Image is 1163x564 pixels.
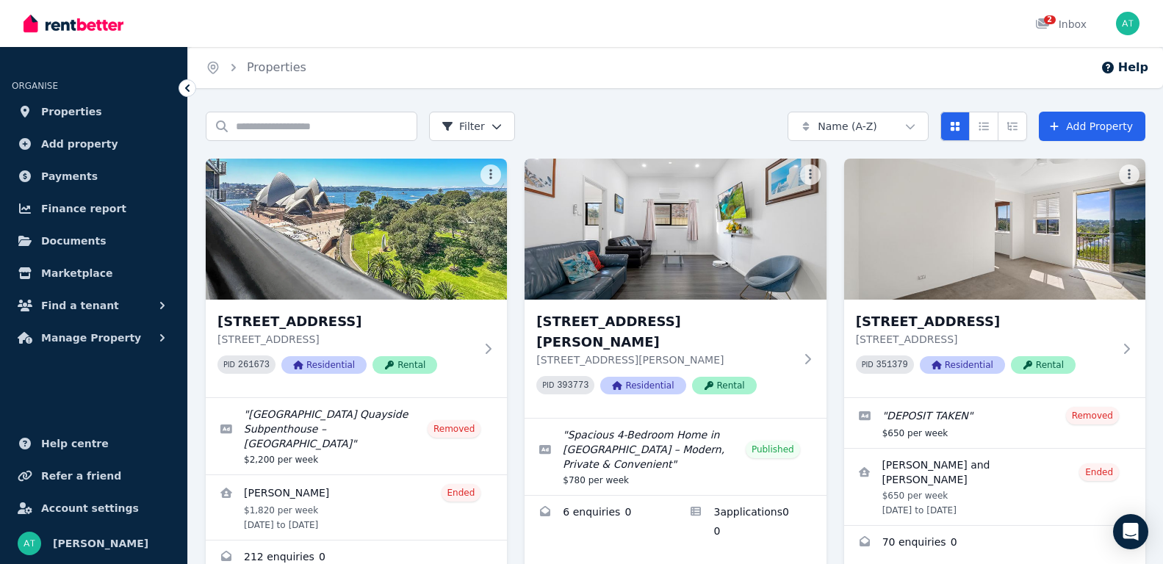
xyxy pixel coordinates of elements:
[1039,112,1145,141] a: Add Property
[876,360,908,370] code: 351379
[372,356,437,374] span: Rental
[41,103,102,120] span: Properties
[525,419,826,495] a: Edit listing: Spacious 4-Bedroom Home in Wyong – Modern, Private & Convenient
[12,429,176,458] a: Help centre
[18,532,41,555] img: Alexander Tran
[12,258,176,288] a: Marketplace
[41,499,139,517] span: Account settings
[223,361,235,369] small: PID
[12,162,176,191] a: Payments
[12,81,58,91] span: ORGANISE
[24,12,123,35] img: RentBetter
[12,291,176,320] button: Find a tenant
[12,129,176,159] a: Add property
[206,159,507,397] a: 1 Macquarie Street, Sydney[STREET_ADDRESS][STREET_ADDRESS]PID 261673ResidentialRental
[247,60,306,74] a: Properties
[1035,17,1087,32] div: Inbox
[41,329,141,347] span: Manage Property
[429,112,515,141] button: Filter
[969,112,998,141] button: Compact list view
[844,159,1145,300] img: 7/27 Parkes Street, Manly Vale
[41,167,98,185] span: Payments
[41,435,109,452] span: Help centre
[41,297,119,314] span: Find a tenant
[53,535,148,552] span: [PERSON_NAME]
[844,526,1145,561] a: Enquiries for 7/27 Parkes Street, Manly Vale
[41,467,121,485] span: Refer a friend
[940,112,970,141] button: Card view
[600,377,685,394] span: Residential
[525,496,675,550] a: Enquiries for 3 Howarth St, Wyong
[206,398,507,474] a: Edit listing: Opera House Quayside Subpenthouse – Bennelong
[1011,356,1076,374] span: Rental
[217,332,475,347] p: [STREET_ADDRESS]
[1113,514,1148,549] div: Open Intercom Messenger
[920,356,1005,374] span: Residential
[542,381,554,389] small: PID
[692,377,757,394] span: Rental
[536,352,793,367] p: [STREET_ADDRESS][PERSON_NAME]
[1044,15,1056,24] span: 2
[557,380,588,391] code: 393773
[12,323,176,352] button: Manage Property
[12,226,176,256] a: Documents
[12,194,176,223] a: Finance report
[281,356,367,374] span: Residential
[12,461,176,491] a: Refer a friend
[442,119,485,134] span: Filter
[480,164,501,185] button: More options
[41,135,118,153] span: Add property
[675,496,826,550] a: Applications for 3 Howarth St, Wyong
[41,264,112,282] span: Marketplace
[238,360,270,370] code: 261673
[1116,12,1139,35] img: Alexander Tran
[844,398,1145,448] a: Edit listing: DEPOSIT TAKEN
[188,47,324,88] nav: Breadcrumb
[12,97,176,126] a: Properties
[818,119,877,134] span: Name (A-Z)
[41,232,107,250] span: Documents
[844,449,1145,525] a: View details for Nathan Sayers and Jessica Rowe
[217,311,475,332] h3: [STREET_ADDRESS]
[800,164,821,185] button: More options
[206,159,507,300] img: 1 Macquarie Street, Sydney
[12,493,176,523] a: Account settings
[1101,59,1148,76] button: Help
[536,311,793,352] h3: [STREET_ADDRESS][PERSON_NAME]
[525,159,826,300] img: 3 Howarth St, Wyong
[788,112,929,141] button: Name (A-Z)
[206,475,507,540] a: View details for Yu Chen
[41,200,126,217] span: Finance report
[998,112,1027,141] button: Expanded list view
[856,311,1113,332] h3: [STREET_ADDRESS]
[940,112,1027,141] div: View options
[844,159,1145,397] a: 7/27 Parkes Street, Manly Vale[STREET_ADDRESS][STREET_ADDRESS]PID 351379ResidentialRental
[862,361,874,369] small: PID
[856,332,1113,347] p: [STREET_ADDRESS]
[1119,164,1139,185] button: More options
[525,159,826,418] a: 3 Howarth St, Wyong[STREET_ADDRESS][PERSON_NAME][STREET_ADDRESS][PERSON_NAME]PID 393773Residentia...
